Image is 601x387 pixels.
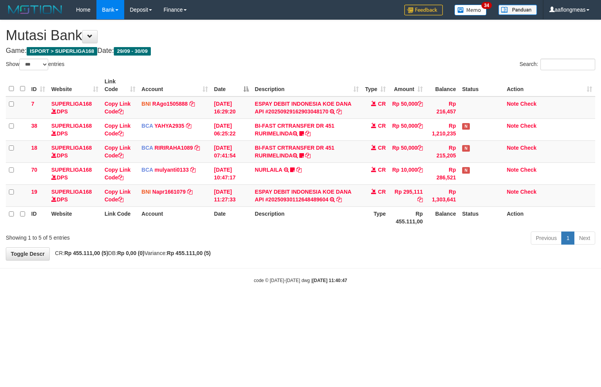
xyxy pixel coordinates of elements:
[520,123,537,129] a: Check
[167,250,211,256] strong: Rp 455.111,00 (5)
[459,74,504,96] th: Status
[312,278,347,283] strong: [DATE] 11:40:47
[152,101,188,107] a: RAgo1505888
[211,118,252,140] td: [DATE] 06:25:22
[305,130,311,137] a: Copy BI-FAST CRTRANSFER DR 451 RURIMELINDA to clipboard
[186,123,191,129] a: Copy YAHYA2935 to clipboard
[504,74,595,96] th: Action: activate to sort column ascending
[426,206,459,228] th: Balance
[254,278,347,283] small: code © [DATE]-[DATE] dwg |
[389,96,426,119] td: Rp 50,000
[142,189,151,195] span: BNI
[417,167,423,173] a: Copy Rp 10,000 to clipboard
[426,74,459,96] th: Balance
[389,206,426,228] th: Rp 455.111,00
[336,196,342,203] a: Copy ESPAY DEBIT INDONESIA KOE DANA API #20250930112648489604 to clipboard
[152,189,186,195] a: Napr1661079
[211,206,252,228] th: Date
[211,140,252,162] td: [DATE] 07:41:54
[48,96,101,119] td: DPS
[48,184,101,206] td: DPS
[296,167,302,173] a: Copy NURLAILA to clipboard
[507,101,519,107] a: Note
[255,167,282,173] a: NURLAILA
[520,59,595,70] label: Search:
[31,123,37,129] span: 38
[48,140,101,162] td: DPS
[520,189,537,195] a: Check
[48,162,101,184] td: DPS
[507,123,519,129] a: Note
[28,74,48,96] th: ID: activate to sort column ascending
[378,101,386,107] span: CR
[154,167,189,173] a: mulyanti0133
[520,167,537,173] a: Check
[417,196,423,203] a: Copy Rp 295,111 to clipboard
[462,145,470,152] span: Has Note
[142,167,153,173] span: BCA
[252,74,362,96] th: Description: activate to sort column ascending
[6,47,595,55] h4: Game: Date:
[51,123,92,129] a: SUPERLIGA168
[138,206,211,228] th: Account
[389,118,426,140] td: Rp 50,000
[142,101,151,107] span: BNI
[389,162,426,184] td: Rp 10,000
[336,108,342,115] a: Copy ESPAY DEBIT INDONESIA KOE DANA API #20250929162903048170 to clipboard
[138,74,211,96] th: Account: activate to sort column ascending
[404,5,443,15] img: Feedback.jpg
[31,167,37,173] span: 70
[459,206,504,228] th: Status
[378,123,386,129] span: CR
[378,189,386,195] span: CR
[51,167,92,173] a: SUPERLIGA168
[498,5,537,15] img: panduan.png
[190,167,196,173] a: Copy mulyanti0133 to clipboard
[211,74,252,96] th: Date: activate to sort column descending
[6,59,64,70] label: Show entries
[504,206,595,228] th: Action
[101,74,138,96] th: Link Code: activate to sort column ascending
[252,206,362,228] th: Description
[520,101,537,107] a: Check
[31,101,34,107] span: 7
[462,167,470,174] span: Has Note
[378,145,386,151] span: CR
[142,123,153,129] span: BCA
[540,59,595,70] input: Search:
[531,232,562,245] a: Previous
[142,145,153,151] span: BCA
[211,96,252,119] td: [DATE] 16:29:20
[48,74,101,96] th: Website: activate to sort column ascending
[417,123,423,129] a: Copy Rp 50,000 to clipboard
[154,145,193,151] a: RIRIRAHA1089
[51,145,92,151] a: SUPERLIGA168
[105,167,131,181] a: Copy Link Code
[51,101,92,107] a: SUPERLIGA168
[481,2,492,9] span: 34
[378,167,386,173] span: CR
[105,189,131,203] a: Copy Link Code
[6,247,50,260] a: Toggle Descr
[426,184,459,206] td: Rp 1,303,641
[305,152,311,159] a: Copy BI-FAST CRTRANSFER DR 451 RURIMELINDA to clipboard
[507,189,519,195] a: Note
[362,206,389,228] th: Type
[561,232,574,245] a: 1
[114,47,151,56] span: 29/09 - 30/09
[252,118,362,140] td: BI-FAST CRTRANSFER DR 451 RURIMELINDA
[6,28,595,43] h1: Mutasi Bank
[462,123,470,130] span: Has Note
[417,101,423,107] a: Copy Rp 50,000 to clipboard
[154,123,184,129] a: YAHYA2935
[426,118,459,140] td: Rp 1,210,235
[101,206,138,228] th: Link Code
[417,145,423,151] a: Copy Rp 50,000 to clipboard
[189,101,195,107] a: Copy RAgo1505888 to clipboard
[117,250,145,256] strong: Rp 0,00 (0)
[31,145,37,151] span: 18
[426,140,459,162] td: Rp 215,205
[389,140,426,162] td: Rp 50,000
[6,231,245,242] div: Showing 1 to 5 of 5 entries
[252,140,362,162] td: BI-FAST CRTRANSFER DR 451 RURIMELINDA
